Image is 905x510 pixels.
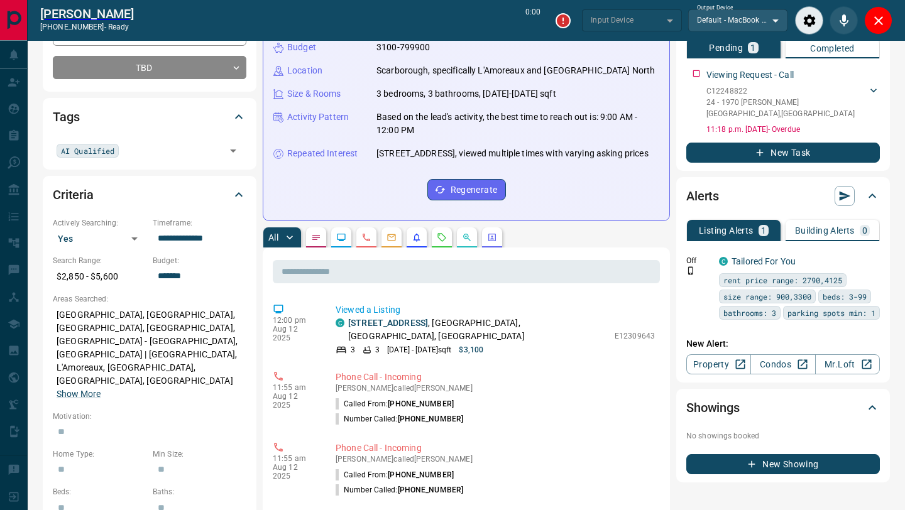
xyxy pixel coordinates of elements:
p: 1 [750,43,755,52]
p: 11:18 p.m. [DATE] - Overdue [706,124,880,135]
svg: Calls [361,232,371,242]
p: 1 [761,226,766,235]
p: New Alert: [686,337,880,350]
p: 11:55 am [273,454,317,463]
a: Property [686,354,751,374]
p: Number Called: [336,413,463,425]
span: beds: 3-99 [823,290,867,303]
p: Off [686,255,711,266]
a: [PERSON_NAME] [40,6,134,21]
p: [DATE] - [DATE] sqft [387,344,451,355]
div: Alerts [686,181,880,211]
p: Areas Searched: [53,293,246,305]
p: Aug 12 2025 [273,325,317,342]
p: 0:00 [525,6,540,35]
p: [PHONE_NUMBER] - [40,21,134,33]
div: condos.ca [336,318,344,327]
h2: Showings [686,398,740,418]
p: Based on the lead's activity, the best time to reach out is: 9:00 AM - 12:00 PM [376,111,659,137]
span: parking spots min: 1 [787,307,875,319]
div: Tags [53,102,246,132]
div: Mute [830,6,858,35]
p: Scarborough, specifically L'Amoreaux and [GEOGRAPHIC_DATA] North [376,64,655,77]
span: AI Qualified [61,144,114,157]
p: No showings booked [686,430,880,442]
p: 0 [862,226,867,235]
p: Building Alerts [795,226,855,235]
p: Home Type: [53,448,146,460]
span: bathrooms: 3 [723,307,776,319]
p: 24 - 1970 [PERSON_NAME][GEOGRAPHIC_DATA] , [GEOGRAPHIC_DATA] [706,97,867,119]
p: 11:55 am [273,383,317,392]
svg: Push Notification Only [686,266,695,275]
h2: Tags [53,107,79,127]
a: Tailored For You [732,256,796,266]
button: Open [224,142,242,160]
p: Aug 12 2025 [273,392,317,410]
p: Budget: [153,255,246,266]
div: Audio Settings [795,6,823,35]
svg: Listing Alerts [412,232,422,242]
h2: Criteria [53,185,94,205]
p: Location [287,64,322,77]
p: C12248822 [706,85,867,97]
div: Default - MacBook Pro Speakers (Built-in) [688,9,787,31]
button: Regenerate [427,179,506,200]
p: 3 [375,344,380,355]
label: Output Device [697,4,733,12]
p: Timeframe: [153,217,246,229]
a: Mr.Loft [815,354,880,374]
span: [PHONE_NUMBER] [388,470,454,479]
p: [PERSON_NAME] called [PERSON_NAME] [336,384,655,393]
svg: Notes [311,232,321,242]
p: Completed [810,44,855,53]
div: Showings [686,393,880,423]
p: Actively Searching: [53,217,146,229]
span: size range: 900,3300 [723,290,811,303]
p: 3100-799900 [376,41,430,54]
p: Activity Pattern [287,111,349,124]
span: [PHONE_NUMBER] [398,486,464,494]
p: Called From: [336,469,454,480]
a: Condos [750,354,815,374]
button: New Task [686,143,880,163]
h2: Alerts [686,186,719,206]
p: Repeated Interest [287,147,358,160]
p: Baths: [153,486,246,497]
button: New Showing [686,454,880,474]
div: C1224882224 - 1970 [PERSON_NAME][GEOGRAPHIC_DATA],[GEOGRAPHIC_DATA] [706,83,880,122]
p: 12:00 pm [273,316,317,325]
svg: Lead Browsing Activity [336,232,346,242]
svg: Agent Actions [487,232,497,242]
div: condos.ca [719,257,728,266]
p: [STREET_ADDRESS], viewed multiple times with varying asking prices [376,147,649,160]
p: Called From: [336,398,454,410]
div: Criteria [53,180,246,210]
p: Beds: [53,486,146,497]
p: $2,850 - $5,600 [53,266,146,287]
p: Search Range: [53,255,146,266]
p: Phone Call - Incoming [336,442,655,455]
p: [PERSON_NAME] called [PERSON_NAME] [336,455,655,464]
p: $3,100 [459,344,483,355]
span: [PHONE_NUMBER] [398,415,464,423]
svg: Requests [437,232,447,242]
p: Listing Alerts [699,226,754,235]
span: [PHONE_NUMBER] [388,399,454,408]
p: Aug 12 2025 [273,463,317,480]
svg: Opportunities [462,232,472,242]
p: [GEOGRAPHIC_DATA], [GEOGRAPHIC_DATA], [GEOGRAPHIC_DATA], [GEOGRAPHIC_DATA], [GEOGRAPHIC_DATA] - [... [53,305,246,404]
div: Close [864,6,892,35]
p: Size & Rooms [287,87,341,100]
a: [STREET_ADDRESS] [348,318,428,328]
svg: Emails [387,232,397,242]
p: , [GEOGRAPHIC_DATA], [GEOGRAPHIC_DATA], [GEOGRAPHIC_DATA] [348,317,608,343]
div: TBD [53,56,246,79]
p: All [268,233,278,242]
p: Min Size: [153,448,246,460]
p: E12309643 [615,330,655,342]
span: rent price range: 2790,4125 [723,274,842,286]
span: ready [108,23,129,31]
p: 3 [351,344,355,355]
